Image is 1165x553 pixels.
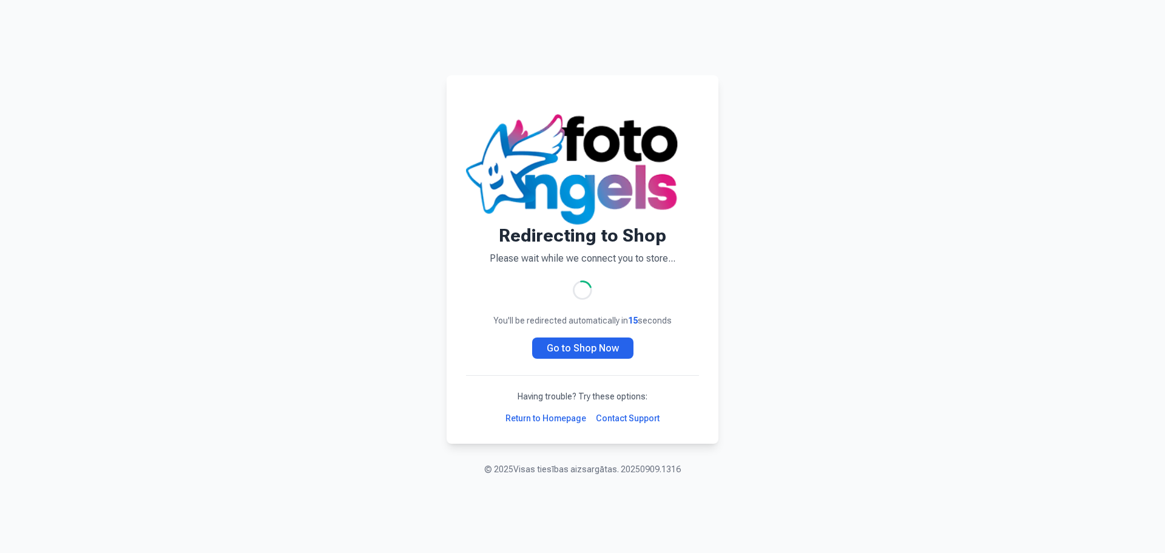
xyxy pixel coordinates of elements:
[596,412,660,424] a: Contact Support
[532,338,633,359] a: Go to Shop Now
[466,251,699,266] p: Please wait while we connect you to store...
[466,390,699,402] p: Having trouble? Try these options:
[628,316,638,325] span: 15
[466,314,699,327] p: You'll be redirected automatically in seconds
[505,412,586,424] a: Return to Homepage
[466,225,699,246] h1: Redirecting to Shop
[484,463,681,475] p: © 2025 Visas tiesības aizsargātas. 20250909.1316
